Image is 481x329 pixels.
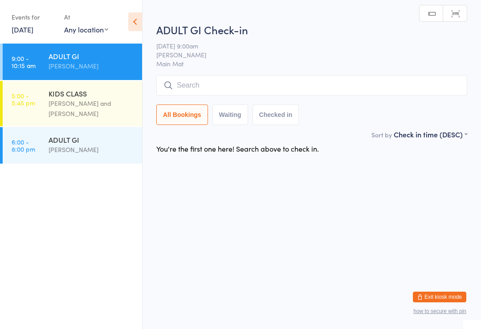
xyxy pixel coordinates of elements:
[49,98,135,119] div: [PERSON_NAME] and [PERSON_NAME]
[156,22,467,37] h2: ADULT GI Check-in
[49,135,135,144] div: ADULT GI
[64,24,108,34] div: Any location
[49,51,135,61] div: ADULT GI
[12,92,35,106] time: 5:00 - 5:45 pm
[253,104,299,125] button: Checked in
[156,104,208,125] button: All Bookings
[3,81,142,126] a: 5:00 -5:45 pmKIDS CLASS[PERSON_NAME] and [PERSON_NAME]
[12,138,35,152] time: 6:00 - 8:00 pm
[413,308,466,314] button: how to secure with pin
[49,61,135,71] div: [PERSON_NAME]
[49,144,135,155] div: [PERSON_NAME]
[49,88,135,98] div: KIDS CLASS
[212,104,248,125] button: Waiting
[3,127,142,164] a: 6:00 -8:00 pmADULT GI[PERSON_NAME]
[413,292,466,302] button: Exit kiosk mode
[394,129,467,139] div: Check in time (DESC)
[371,130,392,139] label: Sort by
[64,10,108,24] div: At
[156,59,467,68] span: Main Mat
[12,24,33,34] a: [DATE]
[156,144,319,153] div: You're the first one here! Search above to check in.
[156,75,467,96] input: Search
[12,55,36,69] time: 9:00 - 10:15 am
[156,41,453,50] span: [DATE] 9:00am
[12,10,55,24] div: Events for
[156,50,453,59] span: [PERSON_NAME]
[3,44,142,80] a: 9:00 -10:15 amADULT GI[PERSON_NAME]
